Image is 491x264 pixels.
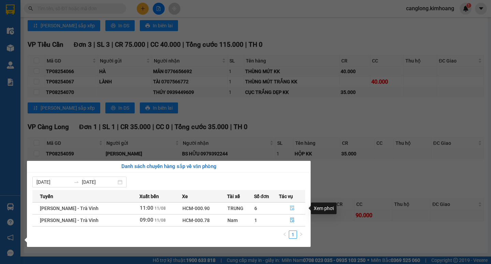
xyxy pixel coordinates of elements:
li: Previous Page [281,231,289,239]
button: right [297,231,305,239]
div: Xem phơi [311,203,337,214]
button: left [281,231,289,239]
span: [PERSON_NAME] - Trà Vinh [40,206,99,211]
a: 1 [289,231,297,238]
span: to [74,179,79,185]
input: Đến ngày [82,178,116,186]
span: HCM-000.90 [182,206,210,211]
div: TRUNG [227,205,254,212]
li: 1 [289,231,297,239]
span: 11/08 [154,206,166,211]
span: 11:00 [140,205,153,211]
span: HCM-000.78 [182,218,210,223]
span: 09:00 [140,217,153,223]
span: Xuất bến [139,193,159,200]
span: 1 [254,218,257,223]
div: Danh sách chuyến hàng sắp về văn phòng [32,163,305,171]
span: Tài xế [227,193,240,200]
div: Nam [227,217,254,224]
li: Next Page [297,231,305,239]
span: swap-right [74,179,79,185]
button: file-done [279,215,305,226]
span: 6 [254,206,257,211]
span: left [283,232,287,236]
span: file-done [290,218,295,223]
span: [PERSON_NAME] - Trà Vinh [40,218,99,223]
span: Số đơn [254,193,269,200]
input: Từ ngày [36,178,71,186]
span: Tác vụ [279,193,293,200]
span: file-done [290,206,295,211]
span: right [299,232,303,236]
span: Tuyến [40,193,53,200]
span: Xe [182,193,188,200]
span: 11/08 [154,218,166,223]
button: file-done [279,203,305,214]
